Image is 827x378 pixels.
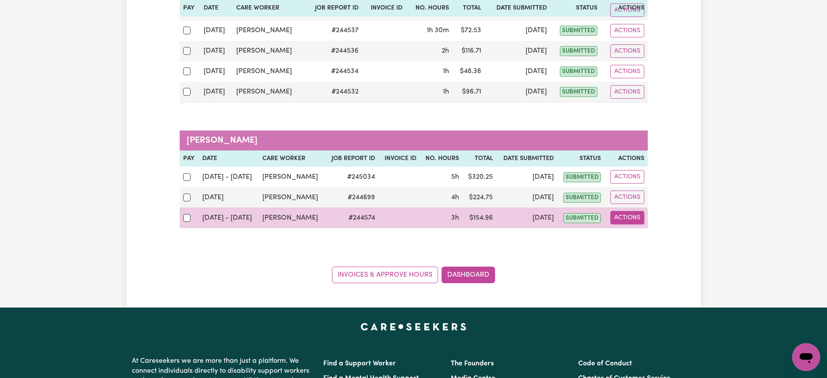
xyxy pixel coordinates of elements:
td: [PERSON_NAME] [233,61,304,82]
td: [DATE] - [DATE] [199,207,259,228]
td: [DATE] [496,207,557,228]
span: 1 hour 30 minutes [427,27,449,34]
td: # 244532 [304,82,362,103]
th: Date [199,151,259,167]
td: [DATE] [199,187,259,207]
td: [PERSON_NAME] [233,20,304,41]
th: Date Submitted [496,151,557,167]
button: Actions [610,211,644,224]
button: Actions [610,191,644,204]
td: [PERSON_NAME] [233,41,304,61]
td: $ 320.25 [462,167,496,187]
button: Actions [610,85,644,99]
td: [DATE] [485,61,550,82]
span: submitted [560,87,597,97]
th: Total [462,151,496,167]
a: Find a Support Worker [323,360,396,367]
td: # 244574 [325,207,378,228]
td: [PERSON_NAME] [233,82,304,103]
button: Actions [610,3,644,17]
td: $ 72.53 [452,20,485,41]
td: # 244534 [304,61,362,82]
button: Actions [610,65,644,78]
span: submitted [560,67,597,77]
td: # 244699 [325,187,378,207]
span: 5 hours [451,174,459,181]
td: [DATE] [485,82,550,103]
th: Pay [180,151,199,167]
span: submitted [563,213,601,223]
button: Actions [610,44,644,58]
span: submitted [563,172,601,182]
button: Actions [610,24,644,37]
span: 2 hours [442,47,449,54]
span: 3 hours [451,214,459,221]
button: Actions [610,170,644,184]
td: # 244537 [304,20,362,41]
th: Job Report ID [325,151,378,167]
td: [DATE] - [DATE] [199,167,259,187]
span: submitted [560,26,597,36]
th: Care worker [259,151,325,167]
td: $ 48.36 [452,61,485,82]
td: [DATE] [200,82,232,103]
th: Invoice ID [378,151,419,167]
th: No. Hours [420,151,463,167]
td: [PERSON_NAME] [259,207,325,228]
td: [DATE] [496,187,557,207]
a: Code of Conduct [578,360,632,367]
td: $ 224.75 [462,187,496,207]
span: 1 hour [443,88,449,95]
td: [DATE] [485,41,550,61]
td: $ 96.71 [452,82,485,103]
td: [DATE] [200,20,232,41]
th: Status [557,151,604,167]
span: 1 hour [443,68,449,75]
a: Careseekers home page [361,323,466,330]
span: submitted [560,46,597,56]
td: $ 154.96 [462,207,496,228]
th: Actions [604,151,648,167]
td: [DATE] [200,61,232,82]
caption: [PERSON_NAME] [180,130,648,151]
span: submitted [563,193,601,203]
a: Invoices & Approve Hours [332,267,438,283]
td: $ 116.71 [452,41,485,61]
a: Dashboard [442,267,495,283]
a: The Founders [451,360,494,367]
td: [DATE] [485,20,550,41]
span: 4 hours [451,194,459,201]
td: [PERSON_NAME] [259,187,325,207]
td: # 244536 [304,41,362,61]
td: [PERSON_NAME] [259,167,325,187]
td: [DATE] [496,167,557,187]
td: [DATE] [200,41,232,61]
td: # 245034 [325,167,378,187]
